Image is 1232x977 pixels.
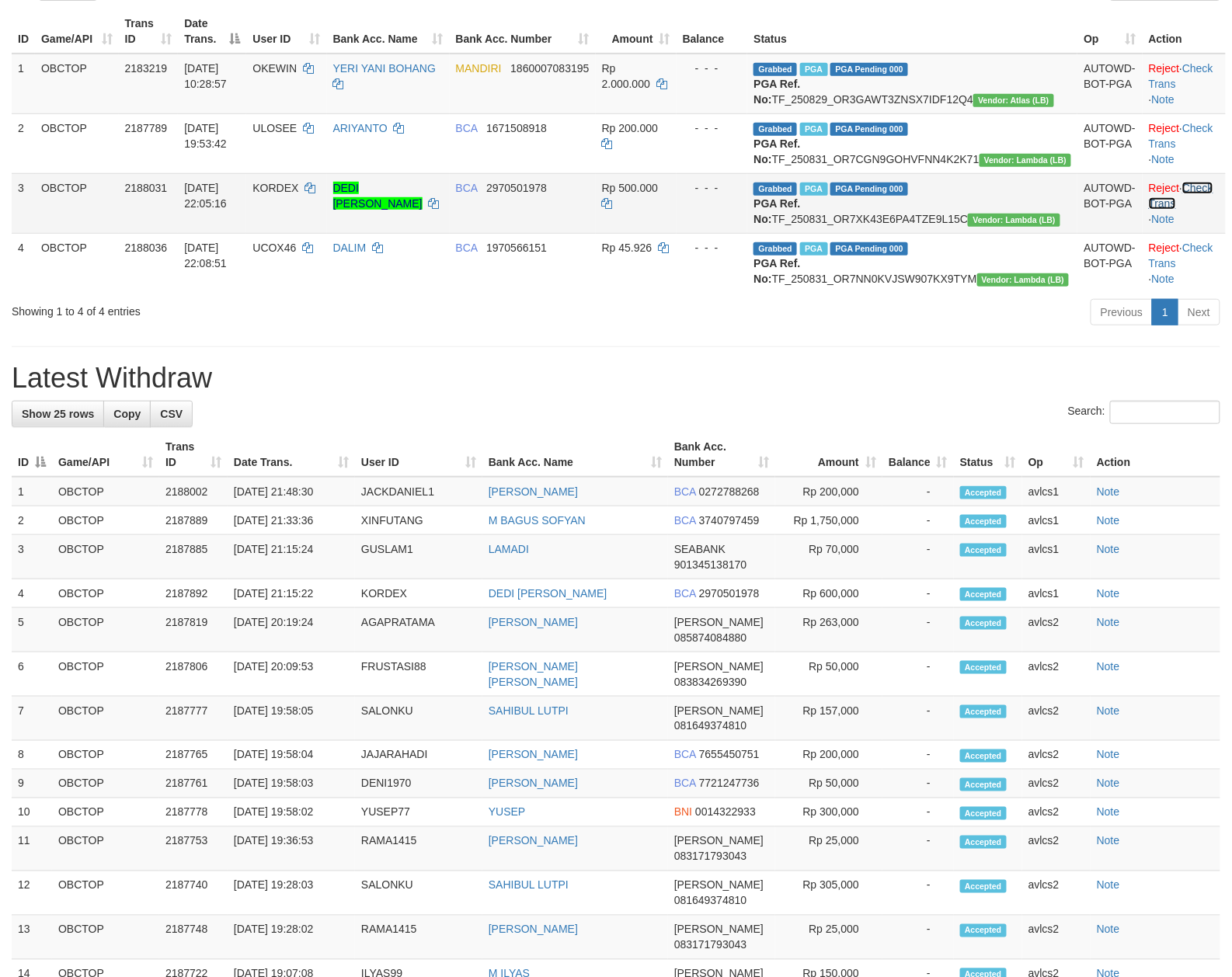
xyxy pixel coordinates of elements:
a: Note [1097,879,1120,892]
span: PGA Pending [830,183,908,196]
td: TF_250831_OR7NN0KVJSW907KX9TYM [747,233,1077,293]
th: Balance [677,9,748,54]
a: SAHIBUL LUTPI [489,879,569,892]
span: Vendor URL: https://dashboard.q2checkout.com/secure [973,94,1054,107]
span: ULOSEE [252,122,297,134]
span: BCA [674,777,696,790]
td: SALONKU [355,871,482,916]
a: Note [1097,485,1120,498]
td: RAMA1415 [355,916,482,960]
td: Rp 263,000 [775,608,882,652]
td: · · [1143,233,1226,293]
span: BCA [456,182,478,194]
span: Marked by avlcs2 [800,63,827,76]
a: Check Trans [1149,242,1213,269]
span: 2188036 [125,242,168,254]
td: DENI1970 [355,770,482,798]
td: TF_250831_OR7XK43E6PA4TZE9L15C [747,173,1077,233]
td: OBCTOP [35,113,119,173]
td: Rp 50,000 [775,652,882,697]
span: Copy 0272788268 to clipboard [699,485,760,498]
span: Vendor URL: https://dashboard.q2checkout.com/secure [968,214,1060,227]
td: avlcs1 [1022,506,1091,535]
th: Bank Acc. Number: activate to sort column ascending [668,433,775,477]
td: KORDEX [355,579,482,608]
td: avlcs2 [1022,871,1091,916]
span: OKEWIN [252,62,297,75]
a: Copy [103,401,151,427]
a: Show 25 rows [12,401,104,427]
a: Note [1097,543,1120,555]
span: KORDEX [252,182,298,194]
td: FRUSTASI88 [355,652,482,697]
td: AUTOWD-BOT-PGA [1077,113,1142,173]
td: XINFUTANG [355,506,482,535]
span: Copy 081649374810 to clipboard [674,895,747,907]
a: [PERSON_NAME] [489,749,578,761]
span: Copy [113,408,141,420]
th: Action [1143,9,1226,54]
th: Balance: activate to sort column ascending [882,433,954,477]
td: JACKDANIEL1 [355,477,482,506]
td: AGAPRATAMA [355,608,482,652]
a: SAHIBUL LUTPI [489,704,569,717]
th: Amount: activate to sort column ascending [596,9,677,54]
span: Copy 3740797459 to clipboard [699,514,760,527]
a: Note [1097,704,1120,717]
th: Action [1091,433,1220,477]
span: [PERSON_NAME] [674,616,764,628]
td: Rp 25,000 [775,827,882,871]
th: Trans ID: activate to sort column ascending [119,9,179,54]
div: - - - [683,120,742,136]
th: Status [747,9,1077,54]
a: [PERSON_NAME] [489,777,578,790]
td: avlcs1 [1022,579,1091,608]
a: Check Trans [1149,182,1213,210]
span: Accepted [960,836,1007,849]
span: Accepted [960,544,1007,557]
label: Search: [1068,401,1220,424]
td: avlcs2 [1022,798,1091,827]
td: OBCTOP [35,173,119,233]
span: Grabbed [753,242,797,256]
td: avlcs2 [1022,652,1091,697]
td: OBCTOP [35,54,119,114]
td: 4 [12,233,35,293]
div: - - - [683,240,742,256]
td: avlcs2 [1022,916,1091,960]
td: GUSLAM1 [355,535,482,579]
a: [PERSON_NAME] [PERSON_NAME] [489,660,578,688]
td: Rp 157,000 [775,697,882,741]
span: Copy 1970566151 to clipboard [486,242,547,254]
th: Bank Acc. Name: activate to sort column ascending [482,433,668,477]
span: Copy 7655450751 to clipboard [699,749,760,761]
td: - [882,827,954,871]
span: Vendor URL: https://dashboard.q2checkout.com/secure [980,154,1072,167]
span: Copy 1671508918 to clipboard [486,122,547,134]
a: Next [1178,299,1220,325]
a: Note [1152,93,1175,106]
td: YUSEP77 [355,798,482,827]
a: DALIM [333,242,367,254]
span: Copy 083834269390 to clipboard [674,676,747,688]
span: [PERSON_NAME] [674,835,764,847]
a: CSV [150,401,193,427]
td: 3 [12,173,35,233]
td: 2 [12,113,35,173]
td: - [882,535,954,579]
span: Accepted [960,924,1007,937]
th: Status: activate to sort column ascending [954,433,1022,477]
b: PGA Ref. No: [753,197,800,225]
span: Rp 500.000 [602,182,658,194]
td: avlcs1 [1022,535,1091,579]
span: 2187789 [125,122,168,134]
span: [DATE] 19:53:42 [184,122,227,150]
span: Accepted [960,749,1007,763]
span: [PERSON_NAME] [674,879,764,892]
span: [PERSON_NAME] [674,923,764,936]
td: Rp 200,000 [775,741,882,770]
b: PGA Ref. No: [753,257,800,285]
td: avlcs2 [1022,770,1091,798]
div: - - - [683,180,742,196]
span: 2183219 [125,62,168,75]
